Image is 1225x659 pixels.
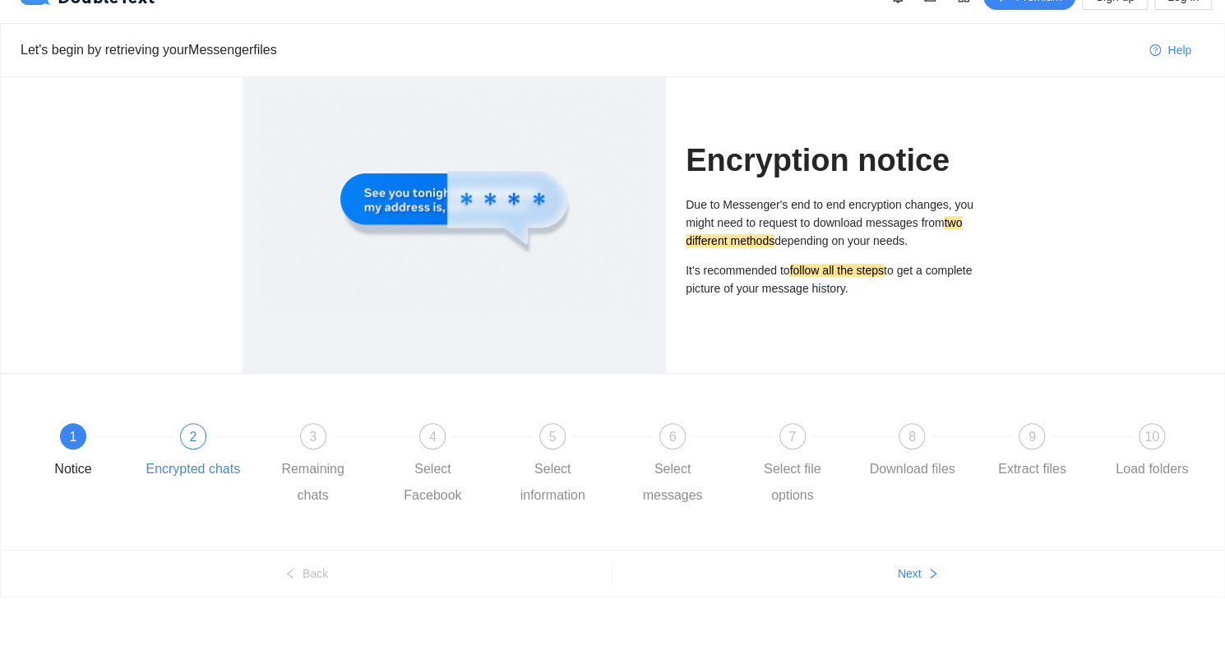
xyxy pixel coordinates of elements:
span: right [927,568,939,581]
span: 2 [189,430,196,444]
span: 5 [549,430,557,444]
span: 1 [70,430,77,444]
div: 3Remaining chats [266,423,386,509]
span: 3 [309,430,317,444]
div: Download files [869,456,955,482]
div: Select file options [745,456,840,509]
span: question-circle [1149,44,1161,58]
div: 10Load folders [1104,423,1200,482]
div: 8Download files [864,423,984,482]
button: Nextright [612,560,1224,587]
div: Extract files [998,456,1066,482]
p: Due to Messenger's end to end encryption changes, you might need to request to download messages ... [686,196,982,250]
mark: two different methods [686,216,962,247]
span: 10 [1144,430,1159,444]
h1: Encryption notice [686,141,982,180]
div: 1Notice [25,423,146,482]
div: 7Select file options [745,423,865,509]
div: Select information [505,456,600,509]
div: 2Encrypted chats [146,423,266,482]
mark: follow all the steps [789,264,883,277]
div: Let's begin by retrieving your Messenger files [21,39,1136,60]
div: Encrypted chats [146,456,240,482]
span: 6 [668,430,676,444]
span: Next [898,565,922,583]
div: Select messages [625,456,720,509]
div: 5Select information [505,423,625,509]
div: Load folders [1116,456,1188,482]
p: It's recommended to to get a complete picture of your message history. [686,261,982,297]
span: 9 [1029,430,1036,444]
span: Help [1167,41,1191,59]
button: question-circleHelp [1136,37,1204,63]
div: Notice [54,456,91,482]
div: 4Select Facebook [385,423,505,509]
div: 6Select messages [625,423,745,509]
span: 4 [429,430,437,444]
button: leftBack [1,560,612,587]
span: 7 [788,430,796,444]
div: Select Facebook [385,456,480,509]
div: Remaining chats [266,456,361,509]
span: 8 [908,430,916,444]
div: 9Extract files [984,423,1104,482]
